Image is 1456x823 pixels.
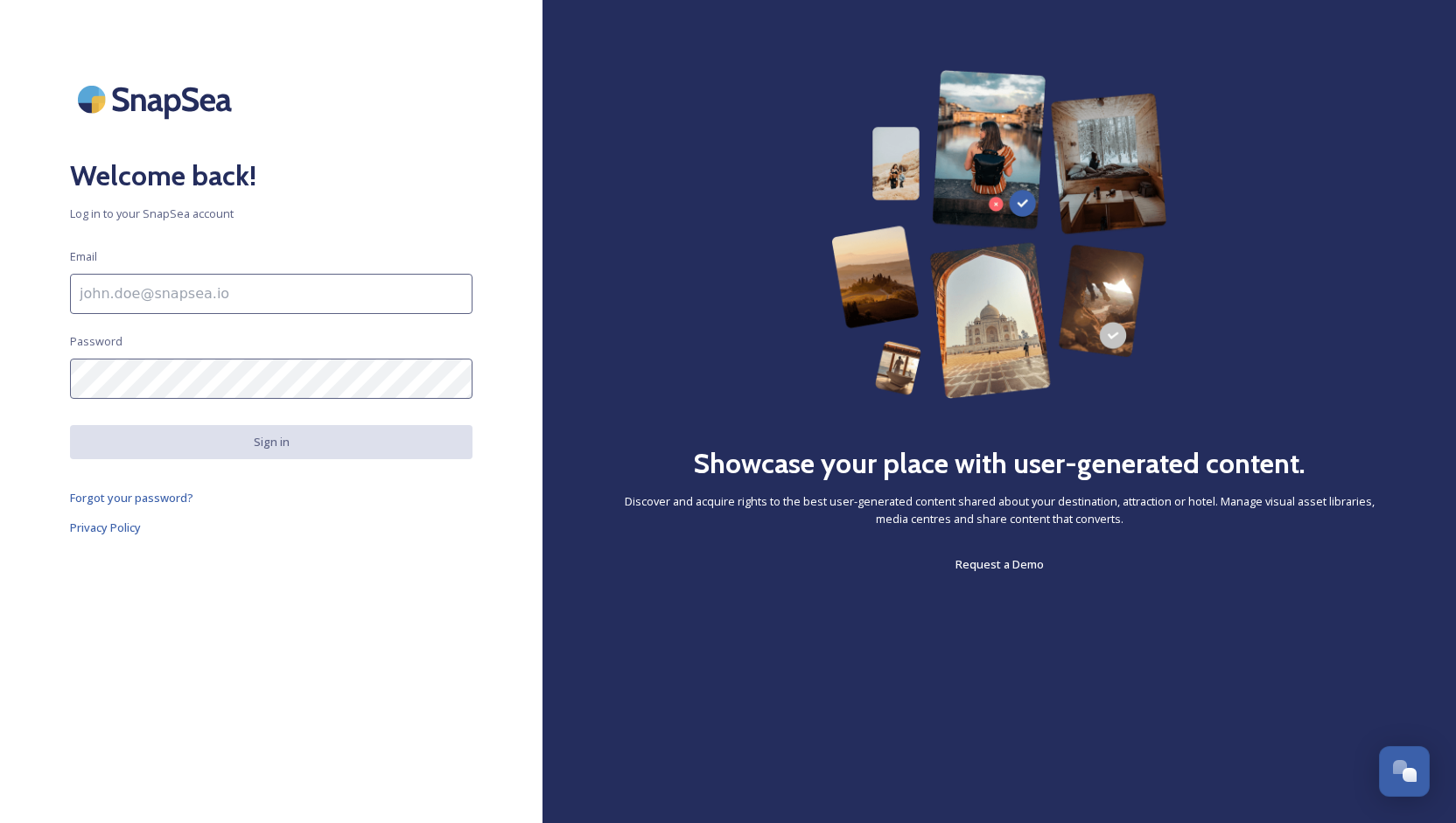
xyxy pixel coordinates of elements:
[1379,746,1430,797] button: Open Chat
[693,443,1305,485] h2: Showcase your place with user-generated content.
[612,493,1386,527] span: Discover and acquire rights to the best user-generated content shared about your destination, att...
[70,517,472,538] a: Privacy Policy
[70,520,141,535] span: Privacy Policy
[70,487,472,508] a: Forgot your password?
[831,70,1167,399] img: 63b42ca75bacad526042e722_Group%20154-p-800.png
[70,206,472,222] span: Log in to your SnapSea account
[70,274,472,314] input: john.doe@snapsea.io
[70,425,472,459] button: Sign in
[70,155,472,197] h2: Welcome back!
[70,70,245,129] img: SnapSea Logo
[70,333,122,350] span: Password
[70,490,193,506] span: Forgot your password?
[70,248,97,265] span: Email
[955,556,1044,572] span: Request a Demo
[955,554,1044,575] a: Request a Demo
